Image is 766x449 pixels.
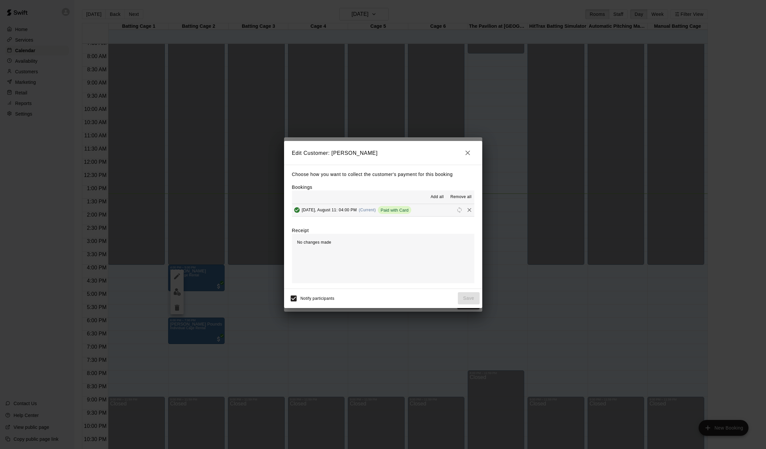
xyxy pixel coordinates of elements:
span: [DATE], August 11: 04:00 PM [302,208,357,212]
h2: Edit Customer: [PERSON_NAME] [284,141,482,165]
label: Receipt [292,227,309,234]
span: No changes made [297,240,331,245]
span: Add all [431,194,444,200]
button: Add all [426,192,448,202]
button: Added & Paid[DATE], August 11: 04:00 PM(Current)Paid with CardRescheduleRemove [292,204,474,216]
label: Bookings [292,185,312,190]
button: Remove all [448,192,474,202]
span: Notify participants [301,296,335,301]
span: Reschedule [455,207,464,212]
button: Added & Paid [292,205,302,215]
span: Paid with Card [378,208,411,213]
span: Remove [464,207,474,212]
span: (Current) [359,208,376,212]
span: Remove all [450,194,471,200]
p: Choose how you want to collect the customer's payment for this booking [292,170,474,179]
